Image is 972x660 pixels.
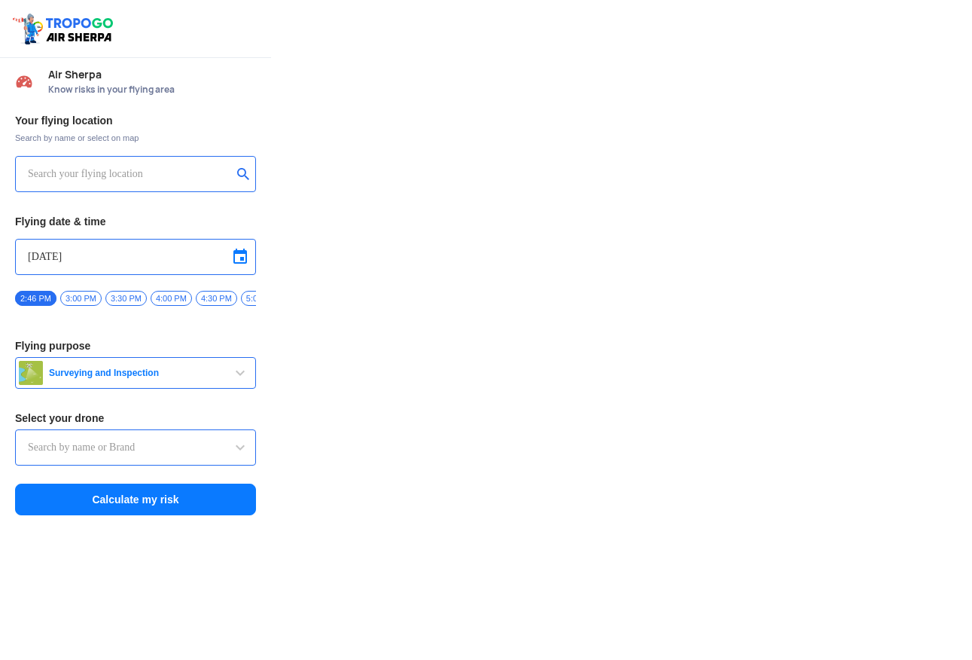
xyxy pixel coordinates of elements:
[15,132,256,144] span: Search by name or select on map
[15,216,256,227] h3: Flying date & time
[43,367,231,379] span: Surveying and Inspection
[15,72,33,90] img: Risk Scores
[28,248,243,266] input: Select Date
[48,84,256,96] span: Know risks in your flying area
[196,291,237,306] span: 4:30 PM
[105,291,147,306] span: 3:30 PM
[15,341,256,351] h3: Flying purpose
[15,357,256,389] button: Surveying and Inspection
[28,165,232,183] input: Search your flying location
[15,115,256,126] h3: Your flying location
[11,11,118,46] img: ic_tgdronemaps.svg
[19,361,43,385] img: survey.png
[15,413,256,423] h3: Select your drone
[241,291,282,306] span: 5:00 PM
[60,291,102,306] span: 3:00 PM
[48,69,256,81] span: Air Sherpa
[28,438,243,457] input: Search by name or Brand
[151,291,192,306] span: 4:00 PM
[15,484,256,515] button: Calculate my risk
[15,291,56,306] span: 2:46 PM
